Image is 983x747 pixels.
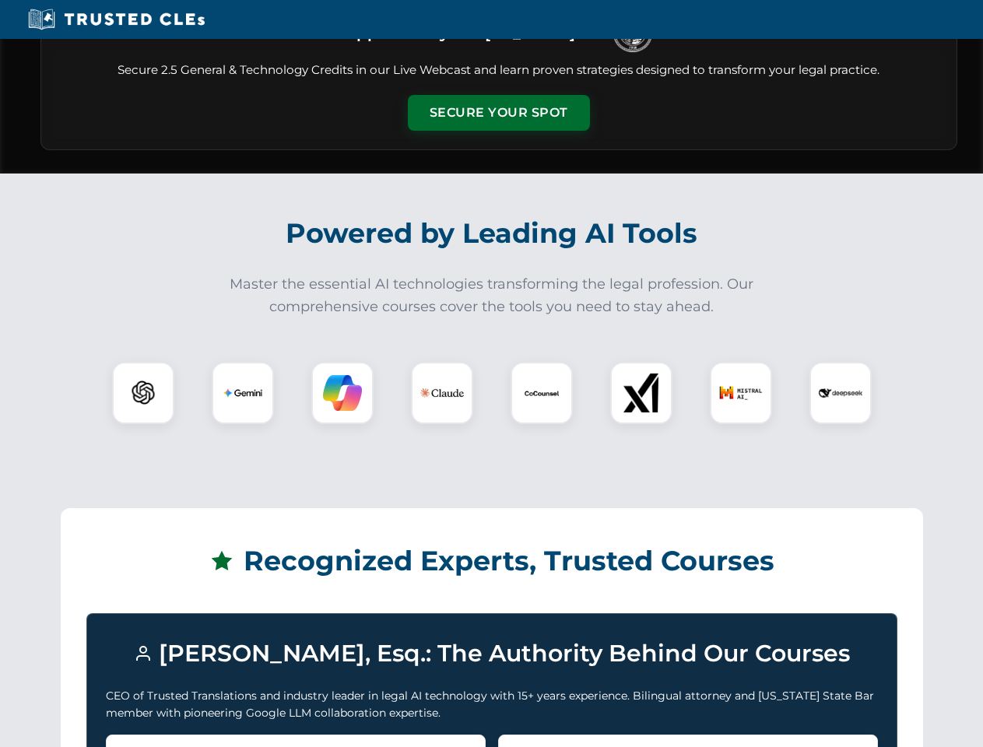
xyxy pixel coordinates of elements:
[610,362,672,424] div: xAI
[420,371,464,415] img: Claude Logo
[23,8,209,31] img: Trusted CLEs
[106,687,878,722] p: CEO of Trusted Translations and industry leader in legal AI technology with 15+ years experience....
[212,362,274,424] div: Gemini
[60,61,938,79] p: Secure 2.5 General & Technology Credits in our Live Webcast and learn proven strategies designed ...
[311,362,374,424] div: Copilot
[408,95,590,131] button: Secure Your Spot
[622,373,661,412] img: xAI Logo
[61,206,923,261] h2: Powered by Leading AI Tools
[86,534,897,588] h2: Recognized Experts, Trusted Courses
[411,362,473,424] div: Claude
[809,362,872,424] div: DeepSeek
[323,373,362,412] img: Copilot Logo
[223,373,262,412] img: Gemini Logo
[112,362,174,424] div: ChatGPT
[511,362,573,424] div: CoCounsel
[719,371,763,415] img: Mistral AI Logo
[819,371,862,415] img: DeepSeek Logo
[106,633,878,675] h3: [PERSON_NAME], Esq.: The Authority Behind Our Courses
[710,362,772,424] div: Mistral AI
[522,373,561,412] img: CoCounsel Logo
[219,273,764,318] p: Master the essential AI technologies transforming the legal profession. Our comprehensive courses...
[121,370,166,416] img: ChatGPT Logo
